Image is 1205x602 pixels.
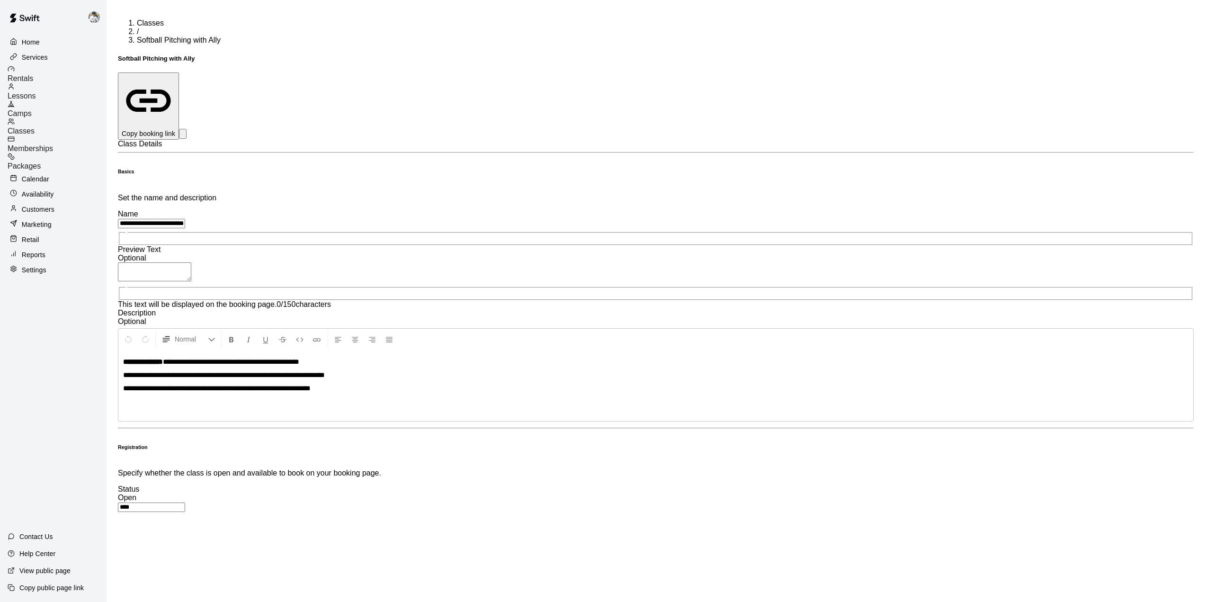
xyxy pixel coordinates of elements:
a: Camps [8,100,107,118]
p: Help Center [19,549,55,558]
button: Format Strikethrough [275,331,291,348]
p: Marketing [22,220,52,229]
button: Copy booking link [118,72,179,140]
p: Copy booking link [122,129,175,138]
a: Customers [8,202,99,216]
span: Optional [118,254,146,262]
p: Services [22,53,48,62]
button: Formatting Options [158,331,219,348]
span: Optional [118,317,146,325]
button: Undo [120,331,136,348]
a: Home [8,35,99,49]
span: Memberships [8,144,53,153]
a: Retail [8,233,99,247]
button: Format Bold [223,331,240,348]
p: Retail [22,235,39,244]
p: Contact Us [19,532,53,541]
span: Lessons [8,92,36,100]
p: Settings [22,265,46,275]
h6: Basics [118,169,134,174]
button: Format Italics [241,331,257,348]
a: Reports [8,248,99,262]
a: Classes [8,118,107,135]
p: Specify whether the class is open and available to book on your booking page. [118,469,1194,477]
button: Justify Align [381,331,397,348]
p: Copy public page link [19,583,84,593]
button: Insert Code [292,331,308,348]
label: Description [118,309,156,317]
nav: breadcrumb [118,19,1194,45]
div: split button [118,72,1194,140]
span: Normal [175,334,208,344]
button: Left Align [330,331,346,348]
p: Set the name and description [118,194,1194,202]
p: Reports [22,250,45,260]
li: / [137,27,1194,36]
button: Center Align [347,331,363,348]
span: Softball Pitching with Ally [137,36,221,44]
a: Settings [8,263,99,277]
h6: Registration [118,444,148,450]
a: Rentals [8,65,107,83]
label: Preview Text [118,245,161,253]
a: Lessons [8,83,107,100]
div: Justin Dunning [87,8,107,27]
span: This text will be displayed on the booking page. [118,300,277,308]
a: Memberships [8,135,107,153]
p: Customers [22,205,54,214]
a: Services [8,50,99,64]
span: Class Details [118,140,162,148]
span: Rentals [8,74,33,82]
div: Open [118,494,1194,502]
a: Packages [8,153,107,171]
label: Status [118,485,139,493]
a: Classes [137,19,164,27]
span: Packages [8,162,41,170]
button: Right Align [364,331,380,348]
label: Name [118,210,138,218]
a: Marketing [8,217,99,232]
p: Calendar [22,174,49,184]
button: Format Underline [258,331,274,348]
a: Availability [8,187,99,201]
span: 0 / 150 characters [277,300,331,308]
span: Classes [8,127,35,135]
a: Calendar [8,172,99,186]
h5: Softball Pitching with Ally [118,55,1194,62]
img: Justin Dunning [89,11,100,23]
p: View public page [19,566,71,575]
p: Home [22,37,40,47]
button: Insert Link [309,331,325,348]
button: select merge strategy [179,129,187,139]
span: Camps [8,109,32,117]
button: Redo [137,331,153,348]
p: Availability [22,189,54,199]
